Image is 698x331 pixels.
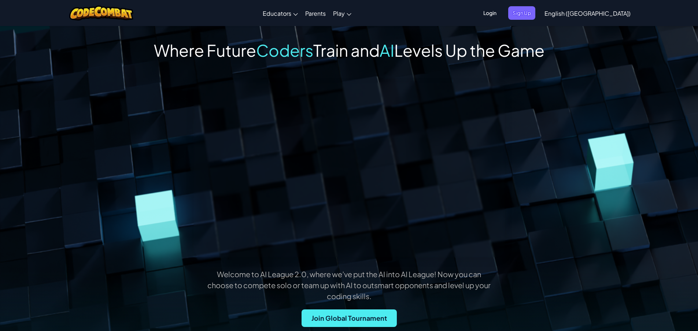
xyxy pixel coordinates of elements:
[86,280,612,290] p: choose to compete solo or team up with AI to outsmart opponents and level up your
[380,40,394,60] span: AI
[333,10,345,17] span: Play
[313,40,380,60] span: Train and
[154,40,256,60] span: Where Future
[256,40,313,60] span: Coders
[86,269,612,279] p: Welcome to AI League 2.0, where we’ve put the AI into AI League! Now you can
[541,3,634,23] a: English ([GEOGRAPHIC_DATA])
[394,40,544,60] span: Levels Up the Game
[508,6,535,20] button: Sign Up
[479,6,501,20] button: Login
[302,3,329,23] a: Parents
[302,309,397,327] button: Join Global Tournament
[544,10,631,17] span: English ([GEOGRAPHIC_DATA])
[69,5,133,21] img: CodeCombat logo
[263,10,291,17] span: Educators
[329,3,355,23] a: Play
[259,3,302,23] a: Educators
[86,291,612,301] p: coding skills.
